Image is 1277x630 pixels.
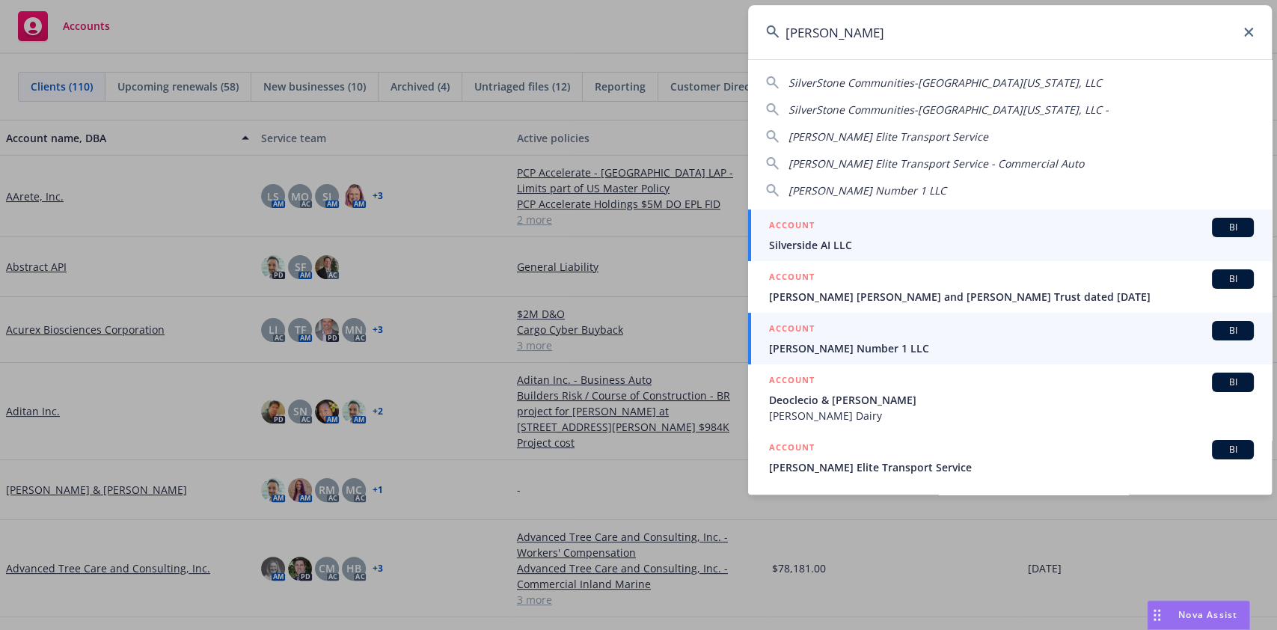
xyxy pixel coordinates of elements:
[788,103,1109,117] span: SilverStone Communities-[GEOGRAPHIC_DATA][US_STATE], LLC -
[788,156,1084,171] span: [PERSON_NAME] Elite Transport Service - Commercial Auto
[748,261,1272,313] a: ACCOUNTBI[PERSON_NAME] [PERSON_NAME] and [PERSON_NAME] Trust dated [DATE]
[769,392,1254,408] span: Deoclecio & [PERSON_NAME]
[769,373,815,391] h5: ACCOUNT
[769,269,815,287] h5: ACCOUNT
[769,321,815,339] h5: ACCOUNT
[1218,221,1248,234] span: BI
[1148,601,1166,629] div: Drag to move
[1147,600,1250,630] button: Nova Assist
[748,364,1272,432] a: ACCOUNTBIDeoclecio & [PERSON_NAME][PERSON_NAME] Dairy
[769,237,1254,253] span: Silverside AI LLC
[748,5,1272,59] input: Search...
[769,492,803,507] h5: POLICY
[748,483,1272,548] a: POLICY
[1218,376,1248,389] span: BI
[1218,272,1248,286] span: BI
[788,76,1102,90] span: SilverStone Communities-[GEOGRAPHIC_DATA][US_STATE], LLC
[1218,324,1248,337] span: BI
[769,218,815,236] h5: ACCOUNT
[1218,443,1248,456] span: BI
[748,313,1272,364] a: ACCOUNTBI[PERSON_NAME] Number 1 LLC
[769,340,1254,356] span: [PERSON_NAME] Number 1 LLC
[769,440,815,458] h5: ACCOUNT
[748,432,1272,483] a: ACCOUNTBI[PERSON_NAME] Elite Transport Service
[788,129,988,144] span: [PERSON_NAME] Elite Transport Service
[769,408,1254,423] span: [PERSON_NAME] Dairy
[769,459,1254,475] span: [PERSON_NAME] Elite Transport Service
[788,183,946,198] span: [PERSON_NAME] Number 1 LLC
[769,289,1254,305] span: [PERSON_NAME] [PERSON_NAME] and [PERSON_NAME] Trust dated [DATE]
[1178,608,1237,621] span: Nova Assist
[748,210,1272,261] a: ACCOUNTBISilverside AI LLC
